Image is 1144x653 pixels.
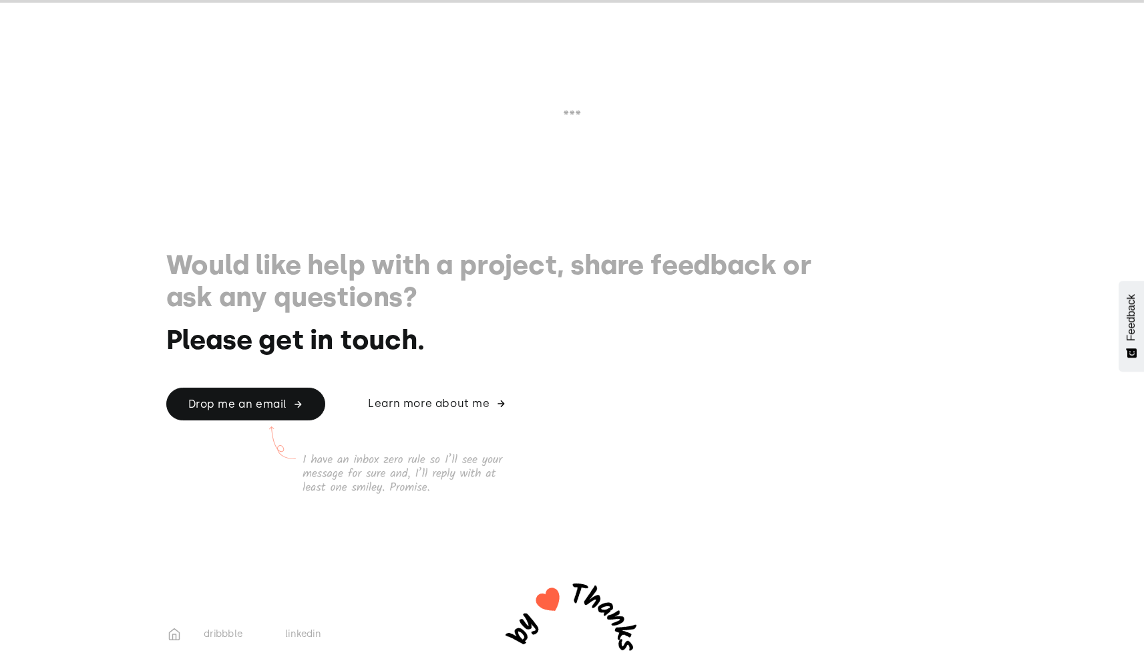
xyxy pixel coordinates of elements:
a: Drop me an email [166,388,326,420]
h1: Please get in touch. [166,323,821,356]
div: linkedin [285,626,321,643]
span: Feedback [1125,294,1137,341]
a: linkedin [274,624,332,645]
div: Learn more about me [368,397,490,410]
div: dribbble [204,626,243,643]
a: Learn more about me [347,388,527,419]
button: Feedback - Show survey [1119,281,1144,372]
a: dribbble [193,624,254,645]
h1: Would like help with a project, share feedback or ask any questions? [166,249,821,313]
div: Drop me an email [188,398,288,410]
